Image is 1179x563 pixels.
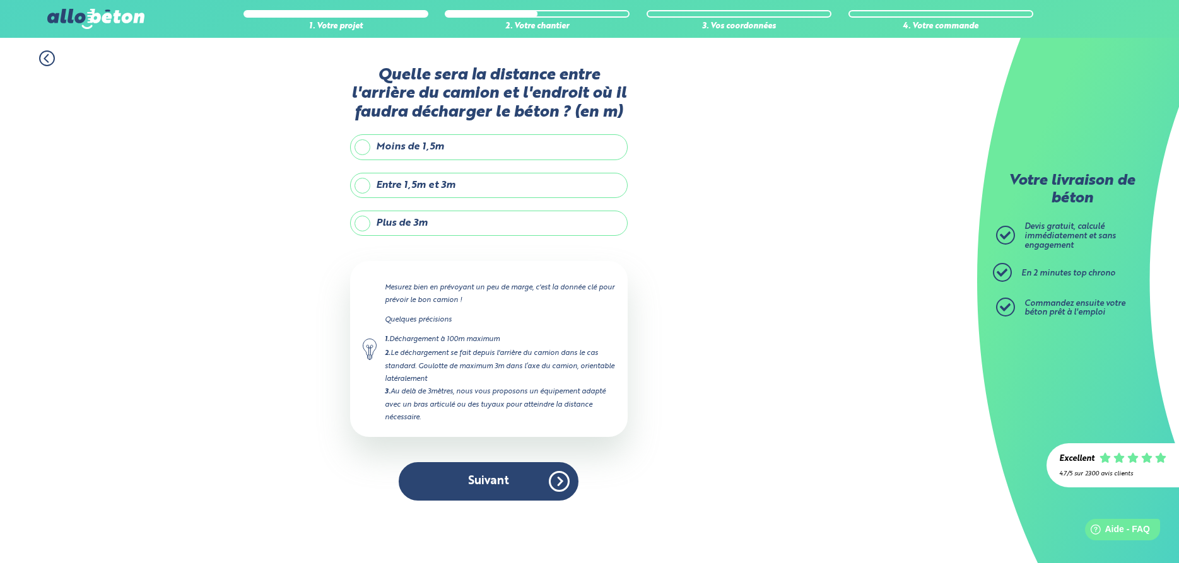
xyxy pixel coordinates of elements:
div: 4. Votre commande [848,22,1033,32]
div: 3. Vos coordonnées [647,22,831,32]
iframe: Help widget launcher [1067,514,1165,549]
label: Quelle sera la distance entre l'arrière du camion et l'endroit où il faudra décharger le béton ? ... [350,66,628,122]
div: Déchargement à 100m maximum [385,333,615,346]
img: allobéton [47,9,144,29]
label: Entre 1,5m et 3m [350,173,628,198]
p: Mesurez bien en prévoyant un peu de marge, c'est la donnée clé pour prévoir le bon camion ! [385,281,615,306]
strong: 1. [385,336,389,343]
div: Au delà de 3mètres, nous vous proposons un équipement adapté avec un bras articulé ou des tuyaux ... [385,385,615,424]
label: Plus de 3m [350,211,628,236]
div: Le déchargement se fait depuis l'arrière du camion dans le cas standard. Goulotte de maximum 3m d... [385,347,615,385]
label: Moins de 1,5m [350,134,628,160]
div: 2. Votre chantier [445,22,630,32]
p: Quelques précisions [385,313,615,326]
strong: 2. [385,350,390,357]
div: 1. Votre projet [243,22,428,32]
strong: 3. [385,388,390,395]
button: Suivant [399,462,578,501]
